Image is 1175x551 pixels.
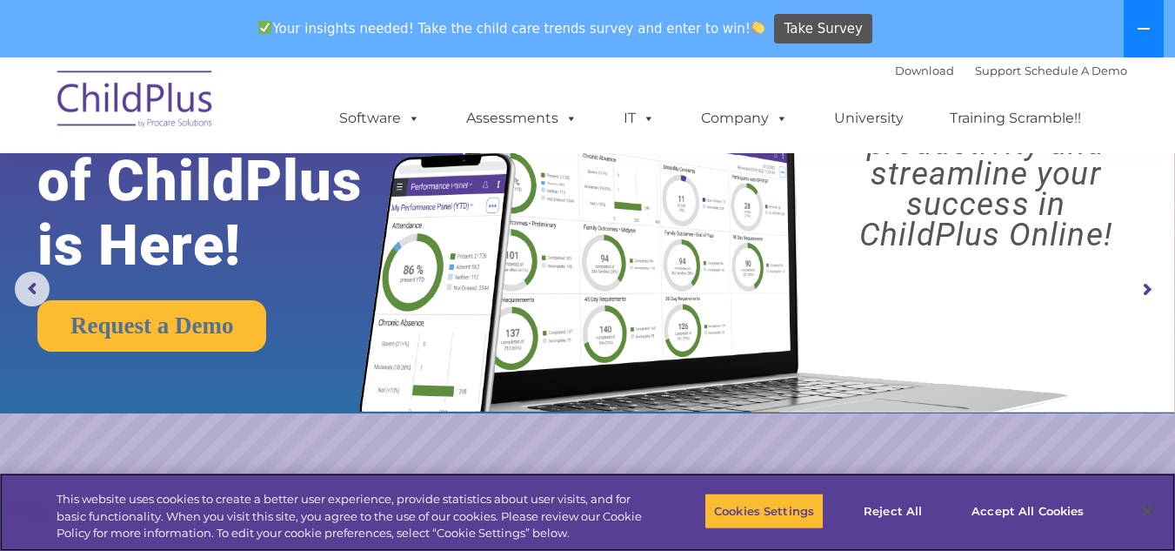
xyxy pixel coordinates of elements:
a: Company [684,101,805,136]
span: Take Survey [784,14,863,44]
a: Training Scramble!! [932,101,1098,136]
img: 👏 [751,21,764,34]
a: Assessments [449,101,595,136]
span: Last name [242,115,295,128]
a: Take Survey [774,14,872,44]
a: Request a Demo [37,300,266,352]
div: This website uses cookies to create a better user experience, provide statistics about user visit... [57,491,646,542]
a: Download [895,64,954,77]
button: Accept All Cookies [962,493,1093,529]
rs-layer: Boost your productivity and streamline your success in ChildPlus Online! [811,97,1160,250]
a: Schedule A Demo [1025,64,1127,77]
a: IT [606,101,672,136]
span: Phone number [242,186,316,199]
a: University [817,101,921,136]
img: ChildPlus by Procare Solutions [49,58,223,145]
a: Support [975,64,1021,77]
img: ✅ [258,21,271,34]
button: Reject All [838,493,947,529]
span: Your insights needed! Take the child care trends survey and enter to win! [251,11,772,45]
button: Cookies Settings [704,493,824,529]
font: | [895,64,1127,77]
rs-layer: The Future of ChildPlus is Here! [37,84,412,278]
a: Software [322,101,437,136]
button: Close [1128,492,1166,530]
